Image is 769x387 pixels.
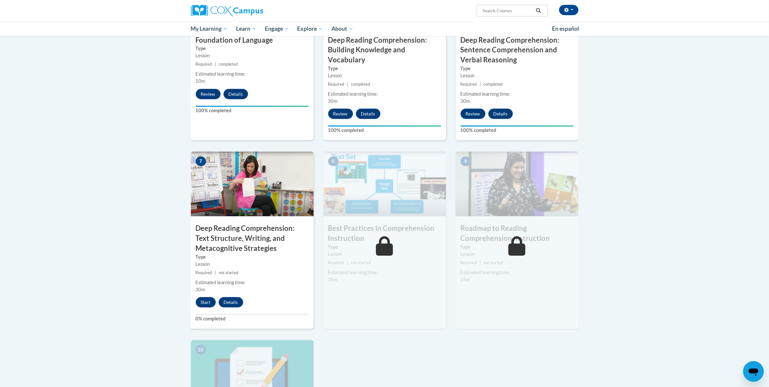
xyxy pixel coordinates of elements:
span: 7 [196,156,206,166]
span: 30m [196,287,205,292]
input: Search Courses [482,7,534,15]
button: Details [219,297,243,307]
span: 30m [461,98,470,104]
span: 35m [328,277,338,282]
span: | [347,260,348,265]
div: Estimated learning time: [328,269,441,276]
span: Required [461,260,477,265]
span: 35m [461,277,470,282]
div: Estimated learning time: [328,91,441,98]
h3: Foundation of Language [191,35,314,45]
span: | [347,82,348,87]
label: 100% completed [328,127,441,134]
button: Review [461,109,485,119]
label: Type [461,65,574,72]
button: Review [328,109,353,119]
span: About [331,25,353,33]
label: 0% completed [196,315,309,322]
span: 30m [328,98,338,104]
div: Your progress [196,106,309,107]
img: Course Image [456,152,578,216]
span: completed [219,62,238,67]
a: Explore [293,21,327,36]
label: Type [328,243,441,251]
span: Explore [297,25,323,33]
h3: Deep Reading Comprehension: Building Knowledge and Vocabulary [323,35,446,65]
h3: Best Practices in Comprehension Instruction [323,223,446,243]
img: Course Image [323,152,446,216]
span: My Learning [191,25,228,33]
div: Your progress [461,125,574,127]
a: About [327,21,358,36]
label: Type [328,65,441,72]
div: Lesson [196,52,309,59]
h3: Deep Reading Comprehension: Sentence Comprehension and Verbal Reasoning [456,35,578,65]
span: | [480,82,481,87]
span: Required [196,62,212,67]
h3: Deep Reading Comprehension: Text Structure, Writing, and Metacognitive Strategies [191,223,314,253]
div: Estimated learning time: [196,70,309,78]
button: Details [356,109,380,119]
h3: Roadmap to Reading Comprehension Instruction [456,223,578,243]
label: Type [196,45,309,52]
span: Required [196,270,212,275]
div: Estimated learning time: [461,269,574,276]
div: Lesson [328,72,441,79]
button: Details [488,109,513,119]
span: | [480,260,481,265]
button: Details [223,89,248,99]
iframe: Button to launch messaging window [743,361,764,382]
div: Lesson [461,72,574,79]
img: Course Image [191,152,314,216]
label: Type [461,243,574,251]
span: not started [219,270,238,275]
div: Lesson [461,251,574,258]
span: | [215,270,216,275]
button: Start [196,297,216,307]
span: 8 [328,156,338,166]
div: Lesson [196,261,309,268]
span: 10m [196,78,205,84]
span: 9 [461,156,471,166]
span: completed [483,82,503,87]
span: Required [328,82,345,87]
button: Account Settings [559,5,578,15]
a: Cox Campus [191,5,314,16]
div: Your progress [328,125,441,127]
div: Estimated learning time: [196,279,309,286]
img: Cox Campus [191,5,263,16]
a: My Learning [187,21,232,36]
span: Required [328,260,345,265]
div: Lesson [328,251,441,258]
span: En español [552,25,579,32]
label: Type [196,253,309,261]
a: Learn [232,21,261,36]
span: not started [351,260,371,265]
span: 10 [196,345,206,355]
span: completed [351,82,370,87]
span: Engage [265,25,289,33]
button: Review [196,89,221,99]
a: En español [548,22,583,36]
button: Search [534,7,543,15]
span: Required [461,82,477,87]
span: | [215,62,216,67]
label: 100% completed [461,127,574,134]
span: not started [483,260,503,265]
label: 100% completed [196,107,309,114]
span: Learn [236,25,256,33]
a: Engage [261,21,293,36]
div: Estimated learning time: [461,91,574,98]
div: Main menu [181,21,588,36]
